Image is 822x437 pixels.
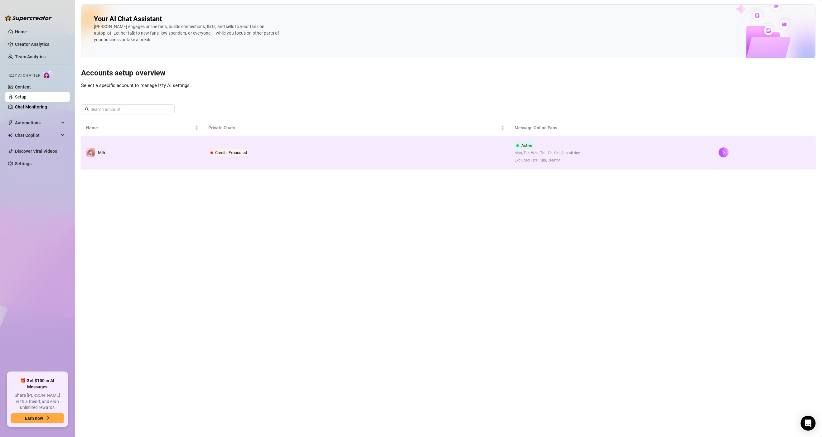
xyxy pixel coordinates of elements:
[5,15,52,21] img: logo-BBDzfeDw.svg
[94,15,162,23] h2: Your AI Chat Assistant
[15,118,59,128] span: Automations
[46,416,50,420] span: arrow-right
[15,29,27,34] a: Home
[43,70,52,79] img: AI Chatter
[11,378,64,390] span: 🎁 Get $100 in AI Messages
[15,104,47,109] a: Chat Monitoring
[15,130,59,140] span: Chat Copilot
[515,157,580,163] span: Excluded lists: Kjip, Creator
[86,148,95,157] img: Mia
[15,39,65,49] a: Creator Analytics
[86,124,194,131] span: Name
[94,23,281,43] div: [PERSON_NAME] engages online fans, builds connections, flirts, and sells to your fans on autopilo...
[801,416,816,431] div: Open Intercom Messenger
[90,106,166,113] input: Search account
[98,150,105,155] span: Mia
[722,150,726,155] span: right
[25,416,43,421] span: Earn now
[521,143,532,148] span: Active
[8,120,13,125] span: thunderbolt
[81,119,204,137] th: Name
[8,133,12,137] img: Chat Copilot
[81,83,191,88] span: Select a specific account to manage Izzy AI settings.
[15,161,31,166] a: Settings
[209,124,500,131] span: Private Chats
[11,392,64,411] span: Share [PERSON_NAME] with a friend, and earn unlimited rewards
[515,150,580,156] span: Mon, Tue, Wed, Thu, Fri, Sat, Sun all day
[15,54,46,59] a: Team Analytics
[85,107,89,112] span: search
[204,119,510,137] th: Private Chats
[15,94,27,99] a: Setup
[81,68,816,78] h3: Accounts setup overview
[215,150,247,155] span: Credits Exhausted
[9,73,40,79] span: Izzy AI Chatter
[510,119,713,137] th: Message Online Fans
[11,413,64,423] button: Earn nowarrow-right
[15,84,31,89] a: Content
[719,147,729,157] button: right
[15,149,57,154] a: Discover Viral Videos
